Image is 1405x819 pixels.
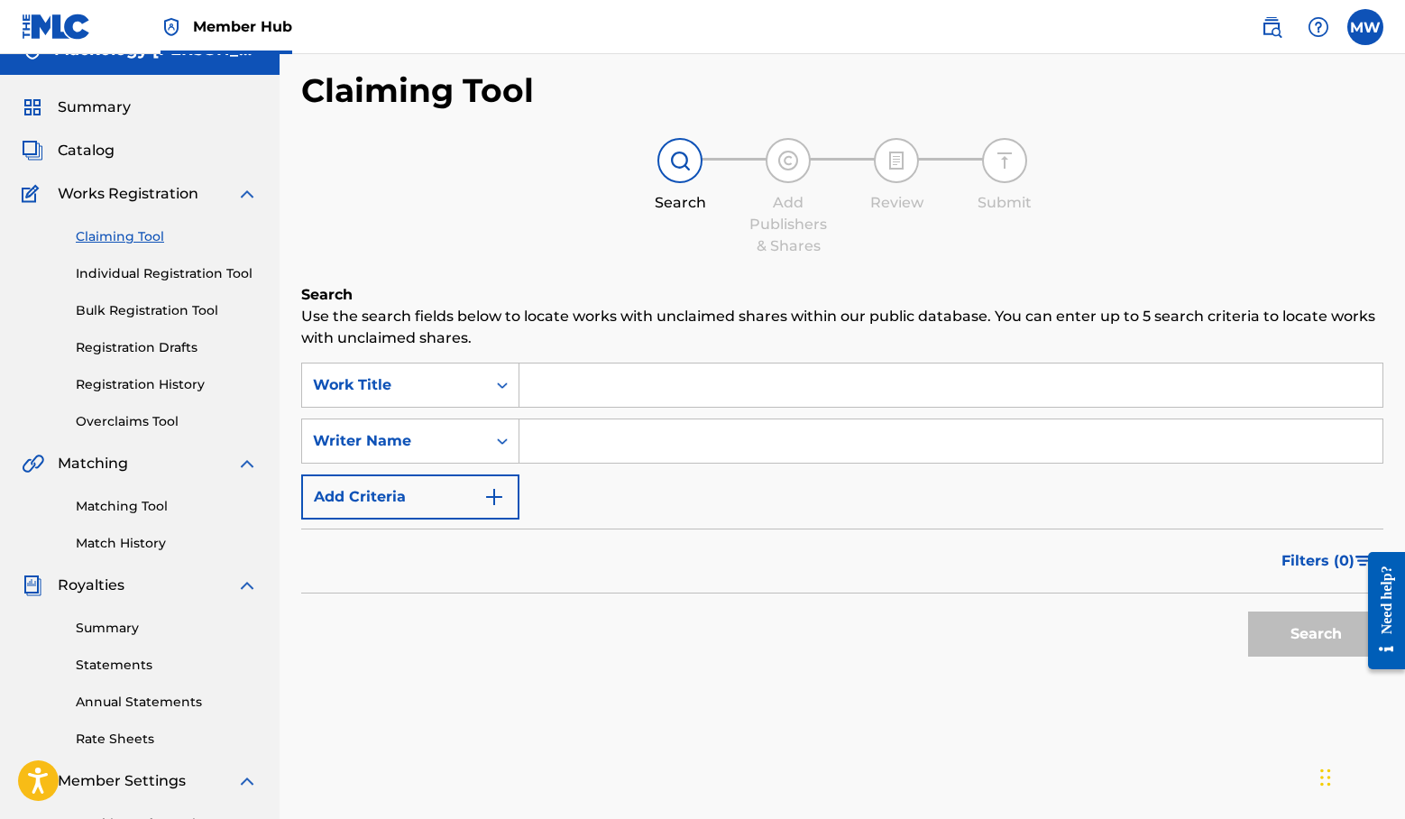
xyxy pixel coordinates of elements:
[301,70,534,111] h2: Claiming Tool
[236,575,258,596] img: expand
[76,619,258,638] a: Summary
[22,140,43,161] img: Catalog
[777,150,799,171] img: step indicator icon for Add Publishers & Shares
[1354,538,1405,684] iframe: Resource Center
[76,656,258,675] a: Statements
[1315,732,1405,819] iframe: Chat Widget
[58,140,115,161] span: Catalog
[58,770,186,792] span: Member Settings
[313,374,475,396] div: Work Title
[301,474,519,520] button: Add Criteria
[301,306,1383,349] p: Use the search fields below to locate works with unclaimed shares within our public database. You...
[1347,9,1383,45] div: User Menu
[22,183,45,205] img: Works Registration
[76,693,258,712] a: Annual Statements
[76,497,258,516] a: Matching Tool
[743,192,833,257] div: Add Publishers & Shares
[58,575,124,596] span: Royalties
[1261,16,1282,38] img: search
[22,453,44,474] img: Matching
[635,192,725,214] div: Search
[76,412,258,431] a: Overclaims Tool
[58,453,128,474] span: Matching
[1281,550,1354,572] span: Filters ( 0 )
[669,150,691,171] img: step indicator icon for Search
[22,140,115,161] a: CatalogCatalog
[301,363,1383,666] form: Search Form
[483,486,505,508] img: 9d2ae6d4665cec9f34b9.svg
[851,192,941,214] div: Review
[76,534,258,553] a: Match History
[236,453,258,474] img: expand
[313,430,475,452] div: Writer Name
[1320,750,1331,805] div: Drag
[58,183,198,205] span: Works Registration
[76,264,258,283] a: Individual Registration Tool
[1300,9,1336,45] div: Help
[161,16,182,38] img: Top Rightsholder
[58,97,131,118] span: Summary
[76,375,258,394] a: Registration History
[994,150,1015,171] img: step indicator icon for Submit
[193,16,292,37] span: Member Hub
[22,97,43,118] img: Summary
[301,284,1383,306] h6: Search
[76,301,258,320] a: Bulk Registration Tool
[1308,16,1329,38] img: help
[236,770,258,792] img: expand
[236,183,258,205] img: expand
[76,227,258,246] a: Claiming Tool
[22,97,131,118] a: SummarySummary
[1271,538,1383,584] button: Filters (0)
[22,575,43,596] img: Royalties
[1253,9,1290,45] a: Public Search
[960,192,1050,214] div: Submit
[22,14,91,40] img: MLC Logo
[76,730,258,749] a: Rate Sheets
[76,338,258,357] a: Registration Drafts
[886,150,907,171] img: step indicator icon for Review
